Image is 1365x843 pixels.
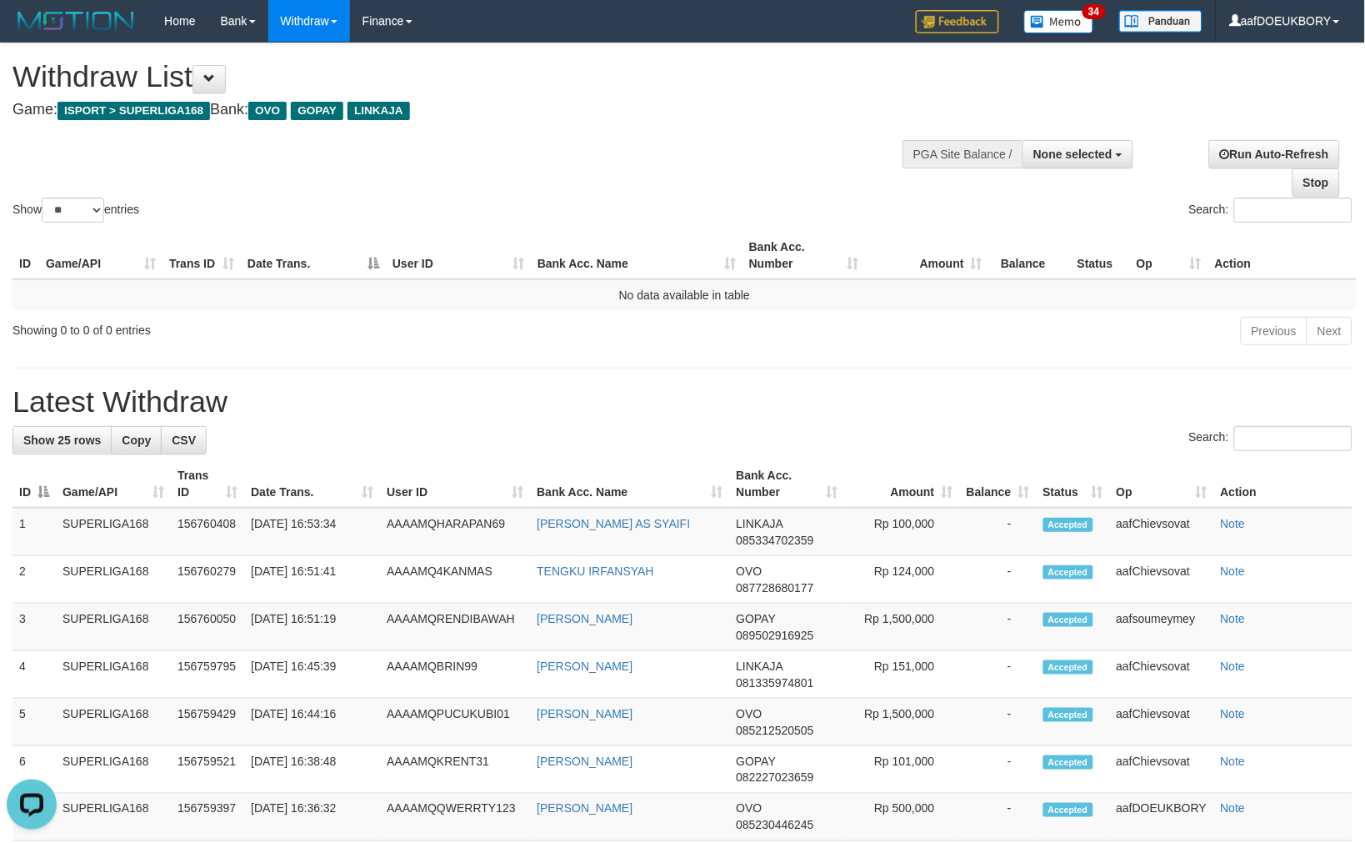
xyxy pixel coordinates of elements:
[845,604,960,651] td: Rp 1,500,000
[960,556,1037,604] td: -
[56,794,171,841] td: SUPERLIGA168
[866,232,989,279] th: Amount: activate to sort column ascending
[960,699,1037,746] td: -
[845,699,960,746] td: Rp 1,500,000
[12,508,56,556] td: 1
[12,279,1357,310] td: No data available in table
[291,102,343,120] span: GOPAY
[1110,699,1214,746] td: aafChievsovat
[171,699,244,746] td: 156759429
[1307,317,1352,345] a: Next
[380,651,530,699] td: AAAAMQBRIN99
[380,556,530,604] td: AAAAMQ4KANMAS
[845,556,960,604] td: Rp 124,000
[960,651,1037,699] td: -
[56,651,171,699] td: SUPERLIGA168
[730,460,845,508] th: Bank Acc. Number: activate to sort column ascending
[742,232,866,279] th: Bank Acc. Number: activate to sort column ascending
[171,794,244,841] td: 156759397
[960,794,1037,841] td: -
[12,385,1352,419] h1: Latest Withdraw
[1110,794,1214,841] td: aafDOEUKBORY
[12,699,56,746] td: 5
[1234,198,1352,223] input: Search:
[1022,140,1133,168] button: None selected
[845,794,960,841] td: Rp 500,000
[1221,517,1246,530] a: Note
[12,198,139,223] label: Show entries
[737,565,762,578] span: OVO
[737,581,814,595] span: Copy 087728680177 to clipboard
[244,699,380,746] td: [DATE] 16:44:16
[12,60,893,93] h1: Withdraw List
[23,434,101,447] span: Show 25 rows
[1221,755,1246,768] a: Note
[737,612,776,625] span: GOPAY
[171,556,244,604] td: 156760279
[537,660,632,673] a: [PERSON_NAME]
[1189,198,1352,223] label: Search:
[56,699,171,746] td: SUPERLIGA168
[7,7,57,57] button: Open LiveChat chat widget
[12,426,112,454] a: Show 25 rows
[162,232,241,279] th: Trans ID: activate to sort column ascending
[737,660,783,673] span: LINKAJA
[1209,140,1340,168] a: Run Auto-Refresh
[1221,802,1246,815] a: Note
[12,232,39,279] th: ID
[1110,651,1214,699] td: aafChievsovat
[380,699,530,746] td: AAAAMQPUCUKUBI01
[1221,707,1246,720] a: Note
[1130,232,1208,279] th: Op: activate to sort column ascending
[1241,317,1307,345] a: Previous
[960,746,1037,794] td: -
[1292,168,1340,197] a: Stop
[537,802,632,815] a: [PERSON_NAME]
[1043,565,1093,580] span: Accepted
[1110,604,1214,651] td: aafsoumeymey
[960,508,1037,556] td: -
[380,508,530,556] td: AAAAMQHARAPAN69
[1119,10,1202,33] img: panduan.png
[347,102,410,120] span: LINKAJA
[737,819,814,832] span: Copy 085230446245 to clipboard
[916,10,999,33] img: Feedback.jpg
[537,612,632,625] a: [PERSON_NAME]
[380,794,530,841] td: AAAAMQQWERRTY123
[537,707,632,720] a: [PERSON_NAME]
[1043,613,1093,627] span: Accepted
[1043,708,1093,722] span: Accepted
[531,232,742,279] th: Bank Acc. Name: activate to sort column ascending
[845,460,960,508] th: Amount: activate to sort column ascending
[845,508,960,556] td: Rp 100,000
[1043,803,1093,817] span: Accepted
[244,460,380,508] th: Date Trans.: activate to sort column ascending
[12,315,557,339] div: Showing 0 to 0 of 0 entries
[12,746,56,794] td: 6
[244,746,380,794] td: [DATE] 16:38:48
[244,604,380,651] td: [DATE] 16:51:19
[537,755,632,768] a: [PERSON_NAME]
[1110,460,1214,508] th: Op: activate to sort column ascending
[737,802,762,815] span: OVO
[241,232,386,279] th: Date Trans.: activate to sort column descending
[1037,460,1110,508] th: Status: activate to sort column ascending
[845,651,960,699] td: Rp 151,000
[737,755,776,768] span: GOPAY
[1043,660,1093,675] span: Accepted
[737,629,814,642] span: Copy 089502916925 to clipboard
[737,534,814,547] span: Copy 085334702359 to clipboard
[172,434,196,447] span: CSV
[171,746,244,794] td: 156759521
[171,508,244,556] td: 156760408
[244,794,380,841] td: [DATE] 16:36:32
[960,460,1037,508] th: Balance: activate to sort column ascending
[537,517,690,530] a: [PERSON_NAME] AS SYAIFI
[989,232,1071,279] th: Balance
[1043,755,1093,770] span: Accepted
[171,604,244,651] td: 156760050
[244,651,380,699] td: [DATE] 16:45:39
[1110,556,1214,604] td: aafChievsovat
[737,676,814,690] span: Copy 081335974801 to clipboard
[1234,426,1352,451] input: Search:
